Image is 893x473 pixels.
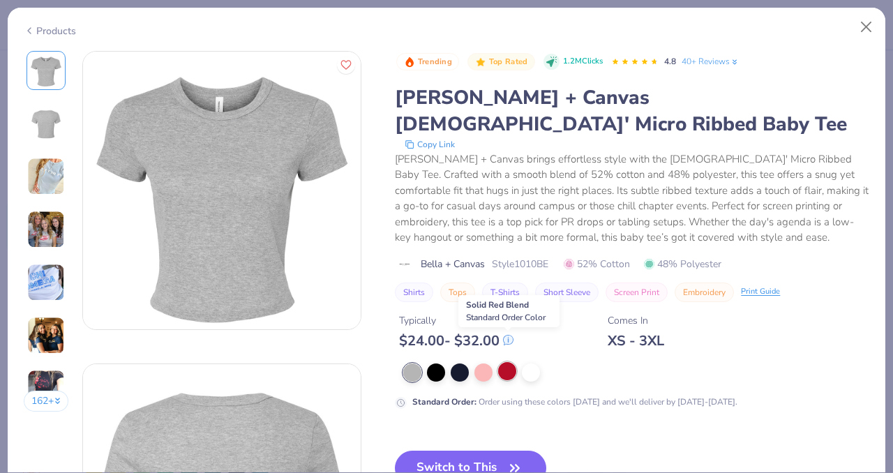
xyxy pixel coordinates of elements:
[412,396,476,407] strong: Standard Order :
[27,317,65,354] img: User generated content
[395,151,869,246] div: [PERSON_NAME] + Canvas brings effortless style with the [DEMOGRAPHIC_DATA]' Micro Ribbed Baby Tee...
[412,396,737,408] div: Order using these colors [DATE] and we'll deliver by [DATE]-[DATE].
[400,137,459,151] button: copy to clipboard
[29,107,63,140] img: Back
[606,283,668,302] button: Screen Print
[24,391,69,412] button: 162+
[404,57,415,68] img: Trending sort
[27,370,65,407] img: User generated content
[467,53,534,71] button: Badge Button
[564,257,630,271] span: 52% Cotton
[418,58,452,66] span: Trending
[611,51,659,73] div: 4.8 Stars
[24,24,76,38] div: Products
[664,56,676,67] span: 4.8
[608,313,664,328] div: Comes In
[27,158,65,195] img: User generated content
[27,264,65,301] img: User generated content
[853,14,880,40] button: Close
[475,57,486,68] img: Top Rated sort
[492,257,548,271] span: Style 1010BE
[489,58,528,66] span: Top Rated
[608,332,664,350] div: XS - 3XL
[395,283,433,302] button: Shirts
[466,312,546,323] span: Standard Order Color
[396,53,459,71] button: Badge Button
[27,211,65,248] img: User generated content
[421,257,485,271] span: Bella + Canvas
[675,283,734,302] button: Embroidery
[395,259,414,270] img: brand logo
[399,332,513,350] div: $ 24.00 - $ 32.00
[563,56,603,68] span: 1.2M Clicks
[482,283,528,302] button: T-Shirts
[535,283,599,302] button: Short Sleeve
[337,56,355,74] button: Like
[83,52,361,329] img: Front
[682,55,740,68] a: 40+ Reviews
[29,54,63,87] img: Front
[399,313,513,328] div: Typically
[644,257,721,271] span: 48% Polyester
[458,295,560,327] div: Solid Red Blend
[741,286,780,298] div: Print Guide
[440,283,475,302] button: Tops
[395,84,869,137] div: [PERSON_NAME] + Canvas [DEMOGRAPHIC_DATA]' Micro Ribbed Baby Tee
